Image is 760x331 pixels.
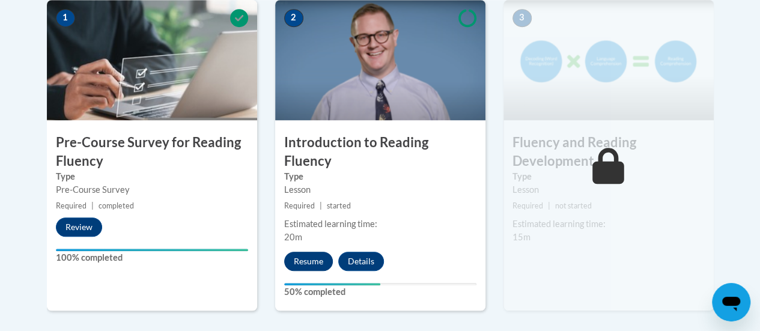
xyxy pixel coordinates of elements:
span: 15m [512,232,530,242]
div: Estimated learning time: [284,217,476,231]
span: 20m [284,232,302,242]
button: Resume [284,252,333,271]
span: completed [99,201,134,210]
div: Pre-Course Survey [56,183,248,196]
label: Type [284,170,476,183]
span: 1 [56,9,75,27]
span: Required [284,201,315,210]
span: 2 [284,9,303,27]
label: Type [56,170,248,183]
div: Your progress [56,249,248,251]
span: | [548,201,550,210]
span: | [320,201,322,210]
span: Required [512,201,543,210]
span: Required [56,201,87,210]
div: Estimated learning time: [512,217,705,231]
button: Review [56,217,102,237]
h3: Fluency and Reading Development [503,133,714,171]
span: | [91,201,94,210]
label: 100% completed [56,251,248,264]
span: not started [555,201,592,210]
div: Lesson [284,183,476,196]
span: started [327,201,351,210]
div: Lesson [512,183,705,196]
h3: Introduction to Reading Fluency [275,133,485,171]
label: 50% completed [284,285,476,299]
button: Details [338,252,384,271]
div: Your progress [284,283,380,285]
span: 3 [512,9,532,27]
h3: Pre-Course Survey for Reading Fluency [47,133,257,171]
iframe: Button to launch messaging window [712,283,750,321]
label: Type [512,170,705,183]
